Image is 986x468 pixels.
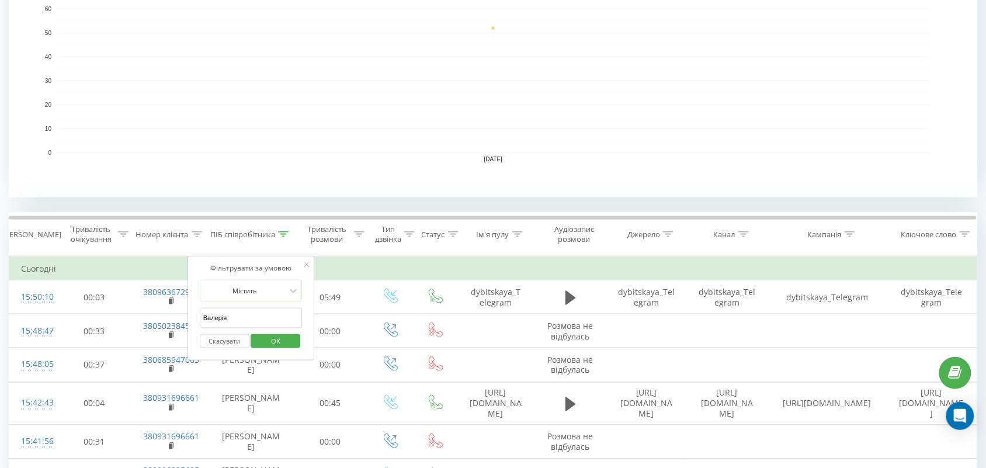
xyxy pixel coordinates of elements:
[293,425,367,459] td: 00:00
[136,230,189,240] div: Номер клієнта
[209,348,293,382] td: [PERSON_NAME]
[45,6,52,12] text: 60
[303,224,351,244] div: Тривалість розмови
[45,126,52,132] text: 10
[457,280,534,314] td: dybitskaya_Telegram
[768,382,887,425] td: [URL][DOMAIN_NAME]
[606,382,687,425] td: [URL][DOMAIN_NAME]
[714,230,735,240] div: Канал
[293,280,367,314] td: 05:49
[548,431,593,453] span: Розмова не відбулась
[143,286,199,297] a: 380963672909
[209,382,293,425] td: [PERSON_NAME]
[548,320,593,342] span: Розмова не відбулась
[887,382,977,425] td: [URL][DOMAIN_NAME]
[57,314,131,348] td: 00:33
[687,280,768,314] td: dybitskaya_Telegram
[21,392,45,415] div: 15:42:43
[251,334,301,349] button: OK
[946,402,974,430] div: Open Intercom Messenger
[484,157,503,163] text: [DATE]
[901,230,957,240] div: Ключове слово
[627,230,660,240] div: Джерело
[143,431,199,442] a: 380931696661
[768,280,887,314] td: dybitskaya_Telegram
[293,314,367,348] td: 00:00
[45,30,52,36] text: 50
[143,320,199,331] a: 380502384581
[2,230,61,240] div: [PERSON_NAME]
[67,224,115,244] div: Тривалість очікування
[548,354,593,376] span: Розмова не відбулась
[808,230,842,240] div: Кампанія
[57,425,131,459] td: 00:31
[687,382,768,425] td: [URL][DOMAIN_NAME]
[293,382,367,425] td: 00:45
[259,332,292,350] span: OK
[200,334,249,349] button: Скасувати
[545,224,603,244] div: Аудіозапис розмови
[45,54,52,60] text: 40
[21,353,45,376] div: 15:48:05
[200,308,303,328] input: Введіть значення
[477,230,509,240] div: Ім'я пулу
[375,224,401,244] div: Тип дзвінка
[57,382,131,425] td: 00:04
[293,348,367,382] td: 00:00
[57,280,131,314] td: 00:03
[21,320,45,342] div: 15:48:47
[9,257,977,280] td: Сьогодні
[45,78,52,84] text: 30
[422,230,445,240] div: Статус
[606,280,687,314] td: dybitskaya_Telegram
[143,354,199,365] a: 380685947065
[57,348,131,382] td: 00:37
[21,431,45,453] div: 15:41:56
[200,262,303,274] div: Фільтрувати за умовою
[21,286,45,308] div: 15:50:10
[887,280,977,314] td: dybitskaya_Telegram
[210,230,275,240] div: ПІБ співробітника
[457,382,534,425] td: [URL][DOMAIN_NAME]
[48,150,51,156] text: 0
[143,393,199,404] a: 380931696661
[209,425,293,459] td: [PERSON_NAME]
[45,102,52,108] text: 20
